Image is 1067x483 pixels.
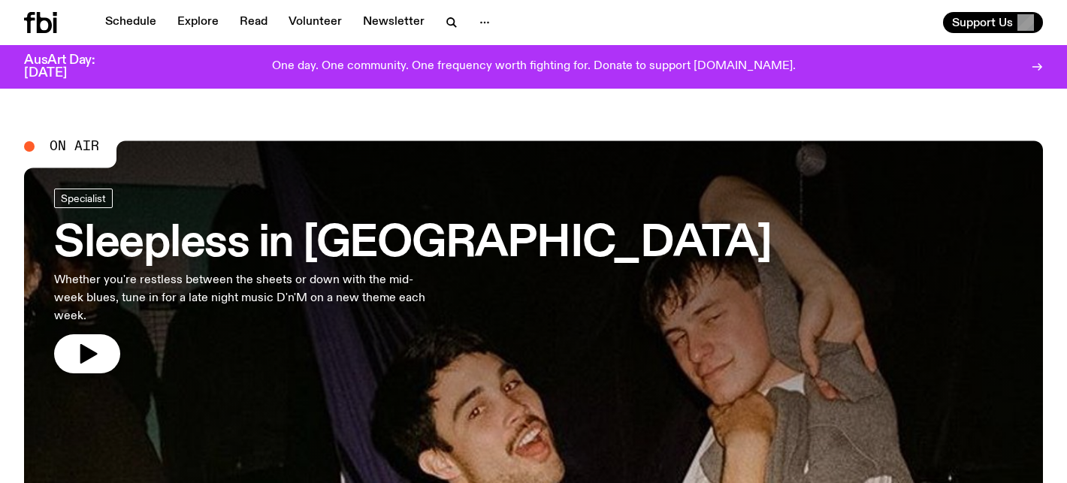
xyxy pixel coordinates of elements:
[354,12,434,33] a: Newsletter
[50,140,99,153] span: On Air
[280,12,351,33] a: Volunteer
[231,12,277,33] a: Read
[61,193,106,204] span: Specialist
[54,271,439,325] p: Whether you're restless between the sheets or down with the mid-week blues, tune in for a late ni...
[54,189,113,208] a: Specialist
[943,12,1043,33] button: Support Us
[168,12,228,33] a: Explore
[24,54,120,80] h3: AusArt Day: [DATE]
[96,12,165,33] a: Schedule
[952,16,1013,29] span: Support Us
[54,189,772,373] a: Sleepless in [GEOGRAPHIC_DATA]Whether you're restless between the sheets or down with the mid-wee...
[54,223,772,265] h3: Sleepless in [GEOGRAPHIC_DATA]
[272,60,796,74] p: One day. One community. One frequency worth fighting for. Donate to support [DOMAIN_NAME].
